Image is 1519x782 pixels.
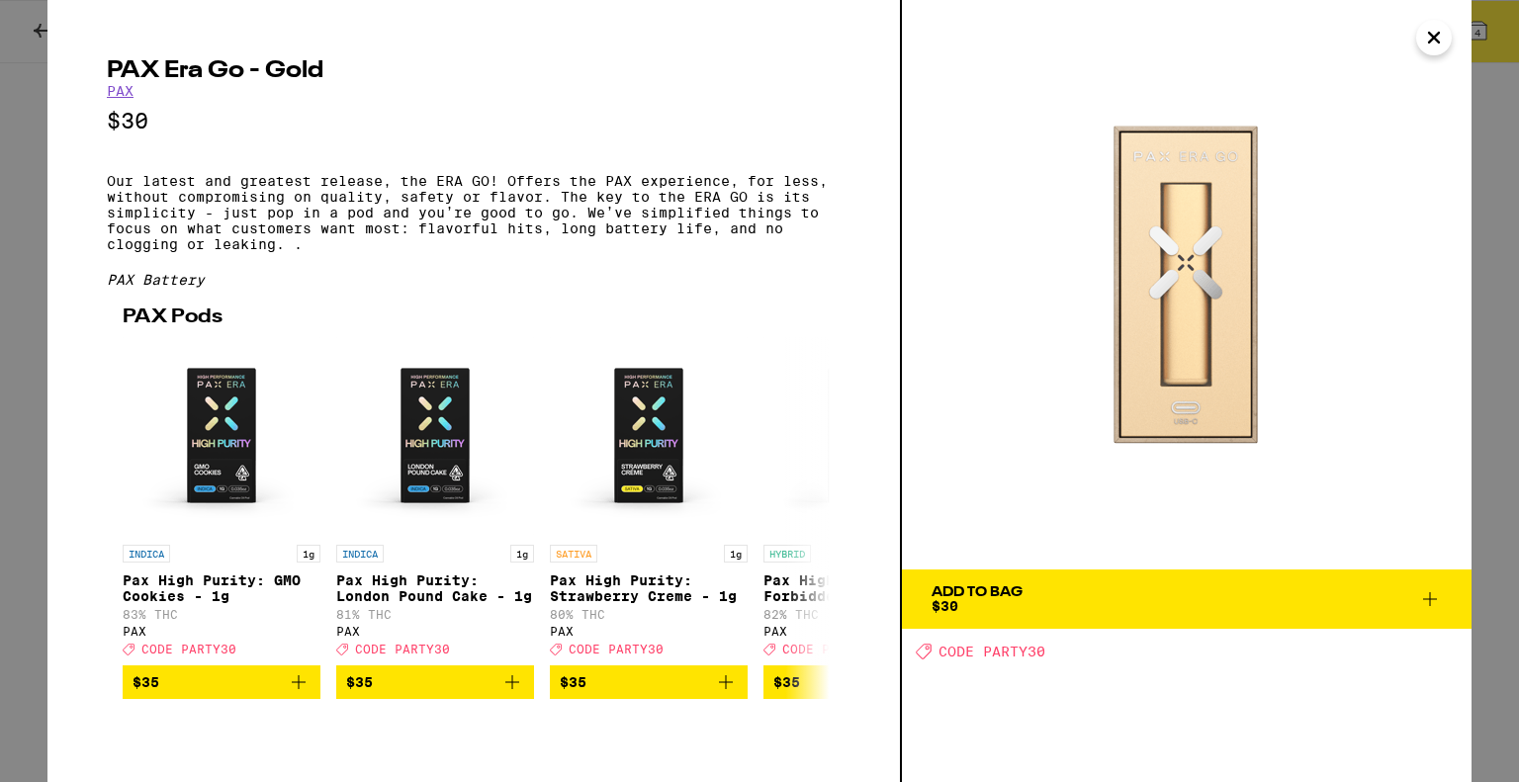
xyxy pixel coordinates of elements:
a: PAX [107,83,134,99]
span: $35 [346,674,373,690]
p: 1g [724,545,748,563]
p: 82% THC [763,608,961,621]
span: $35 [133,674,159,690]
p: Pax High Purity: Strawberry Creme - 1g [550,572,748,604]
button: Add To Bag$30 [902,569,1472,629]
div: PAX [763,625,961,638]
button: Add to bag [550,665,748,699]
span: $35 [773,674,800,690]
div: PAX Battery [107,272,841,288]
span: Hi. Need any help? [12,14,142,30]
img: PAX - Pax High Purity: GMO Cookies - 1g [123,337,320,535]
div: PAX [336,625,534,638]
img: PAX - Pax High Purity: Forbidden Fruit - 1g [763,337,961,535]
a: Open page for Pax High Purity: Strawberry Creme - 1g from PAX [550,337,748,665]
span: $35 [560,674,586,690]
button: Close [1416,20,1452,55]
p: SATIVA [550,545,597,563]
a: Open page for Pax High Purity: Forbidden Fruit - 1g from PAX [763,337,961,665]
button: Add to bag [763,665,961,699]
p: 1g [510,545,534,563]
p: INDICA [336,545,384,563]
p: 81% THC [336,608,534,621]
p: 83% THC [123,608,320,621]
a: Open page for Pax High Purity: GMO Cookies - 1g from PAX [123,337,320,665]
p: Our latest and greatest release, the ERA GO! Offers the PAX experience, for less, without comprom... [107,173,841,252]
div: PAX [123,625,320,638]
p: 1g [297,545,320,563]
span: CODE PARTY30 [355,643,450,655]
span: CODE PARTY30 [938,644,1045,659]
p: 80% THC [550,608,748,621]
button: Add to bag [336,665,534,699]
h2: PAX Era Go - Gold [107,59,841,83]
div: Add To Bag [932,585,1023,599]
p: Pax High Purity: London Pound Cake - 1g [336,572,534,604]
p: HYBRID [763,545,811,563]
button: Add to bag [123,665,320,699]
div: PAX [550,625,748,638]
a: Open page for Pax High Purity: London Pound Cake - 1g from PAX [336,337,534,665]
p: Pax High Purity: GMO Cookies - 1g [123,572,320,604]
p: Pax High Purity: Forbidden Fruit - 1g [763,572,961,604]
span: CODE PARTY30 [782,643,877,655]
img: PAX - Pax High Purity: London Pound Cake - 1g [336,337,534,535]
img: PAX - Pax High Purity: Strawberry Creme - 1g [550,337,748,535]
span: CODE PARTY30 [569,643,664,655]
p: $30 [107,109,841,133]
span: $30 [932,598,958,614]
p: INDICA [123,545,170,563]
h2: PAX Pods [123,307,825,327]
span: CODE PARTY30 [141,643,236,655]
